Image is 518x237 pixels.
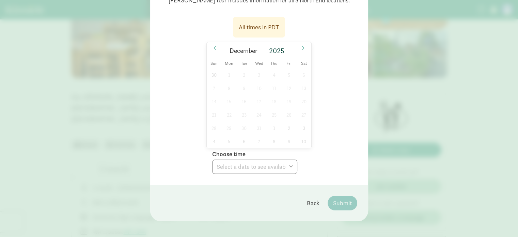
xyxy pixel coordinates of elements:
span: Sun [207,61,222,66]
span: December [230,48,257,54]
span: Fri [281,61,296,66]
span: Sat [296,61,311,66]
span: Thu [267,61,282,66]
span: Wed [252,61,267,66]
span: Tue [237,61,252,66]
span: Back [307,198,319,208]
div: All times in PDT [239,23,279,32]
button: Back [301,196,325,210]
span: Mon [222,61,237,66]
span: Submit [333,198,352,208]
button: Submit [328,196,357,210]
label: Choose time [212,150,246,158]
